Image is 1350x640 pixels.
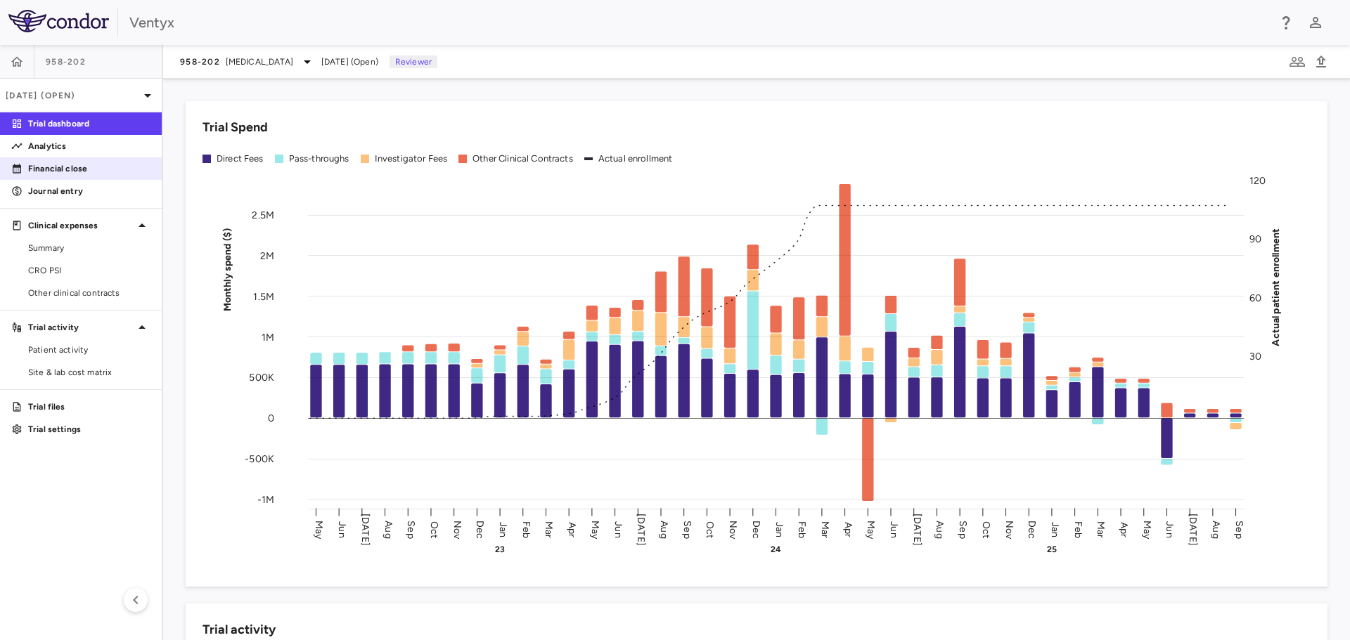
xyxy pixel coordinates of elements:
[1249,233,1261,245] tspan: 90
[260,249,274,261] tspan: 2M
[336,521,348,537] text: Jun
[957,521,969,538] text: Sep
[980,521,992,537] text: Oct
[28,219,134,232] p: Clinical expenses
[635,514,647,546] text: [DATE]
[8,10,109,32] img: logo-full-BYUhSk78.svg
[257,493,274,505] tspan: -1M
[180,56,220,67] span: 958-202
[375,152,448,165] div: Investigator Fees
[1249,292,1261,303] tspan: 60
[313,520,325,539] text: May
[1270,228,1282,346] tspan: Actual patient enrollment
[704,521,716,537] text: Oct
[321,55,378,68] span: [DATE] (Open)
[252,209,274,221] tspan: 2.5M
[28,423,150,436] p: Trial settings
[217,152,264,165] div: Direct Fees
[245,453,274,465] tspan: -500K
[6,89,139,102] p: [DATE] (Open)
[472,152,573,165] div: Other Clinical Contracts
[612,521,624,537] text: Jun
[249,372,274,384] tspan: 500K
[202,620,276,639] h6: Trial activity
[221,228,233,311] tspan: Monthly spend ($)
[28,185,150,197] p: Journal entry
[819,521,831,537] text: Mar
[28,117,150,130] p: Trial dashboard
[451,520,463,539] text: Nov
[289,152,349,165] div: Pass-throughs
[771,544,781,554] text: 24
[28,264,150,277] span: CRO PSI
[773,521,785,537] text: Jan
[589,520,601,539] text: May
[934,521,946,538] text: Aug
[1072,521,1084,537] text: Feb
[474,520,486,538] text: Dec
[202,118,268,137] h6: Trial Spend
[1003,520,1015,539] text: Nov
[1249,175,1266,187] tspan: 120
[28,400,150,413] p: Trial files
[1095,521,1107,537] text: Mar
[658,521,670,538] text: Aug
[727,520,739,539] text: Nov
[28,242,150,254] span: Summary
[796,521,808,537] text: Feb
[1026,520,1038,538] text: Dec
[495,544,505,554] text: 23
[497,521,509,537] text: Jan
[253,290,274,302] tspan: 1.5M
[566,521,578,537] text: Apr
[598,152,673,165] div: Actual enrollment
[865,520,877,539] text: May
[842,521,854,537] text: Apr
[1164,521,1176,537] text: Jun
[405,521,417,538] text: Sep
[1141,520,1153,539] text: May
[1049,521,1061,537] text: Jan
[390,55,437,68] p: Reviewer
[520,521,532,537] text: Feb
[129,12,1268,33] div: Ventyx
[382,521,394,538] text: Aug
[359,514,371,546] text: [DATE]
[226,55,293,68] span: [MEDICAL_DATA]
[428,521,440,537] text: Oct
[911,514,923,546] text: [DATE]
[268,412,274,424] tspan: 0
[543,521,555,537] text: Mar
[262,331,274,343] tspan: 1M
[28,287,150,299] span: Other clinical contracts
[681,521,693,538] text: Sep
[28,162,150,175] p: Financial close
[888,521,900,537] text: Jun
[750,520,762,538] text: Dec
[1249,350,1261,362] tspan: 30
[28,140,150,152] p: Analytics
[28,366,150,379] span: Site & lab cost matrix
[1118,521,1130,537] text: Apr
[28,344,150,356] span: Patient activity
[28,321,134,334] p: Trial activity
[1047,544,1057,554] text: 25
[1187,514,1199,546] text: [DATE]
[46,56,86,67] span: 958-202
[1233,521,1245,538] text: Sep
[1210,521,1222,538] text: Aug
